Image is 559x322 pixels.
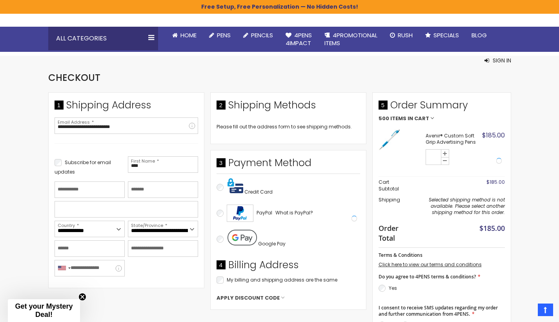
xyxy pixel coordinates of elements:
[479,223,505,233] span: $185.00
[227,205,253,222] img: Acceptance Mark
[433,31,459,39] span: Specials
[48,71,100,84] span: Checkout
[180,31,197,39] span: Home
[482,131,505,140] span: $185.00
[279,27,318,52] a: 4Pens4impact
[379,252,422,258] span: Terms & Conditions
[228,178,243,194] img: Pay with credit card
[275,209,313,216] span: What is PayPal?
[217,124,360,130] div: Please fill out the address form to see shipping methods.
[8,299,80,322] div: Get your Mystery Deal!Close teaser
[379,196,400,203] span: Shipping
[419,27,465,44] a: Specials
[251,31,273,39] span: Pencils
[275,208,313,218] a: What is PayPal?
[15,302,73,318] span: Get your Mystery Deal!
[217,258,360,276] div: Billing Address
[217,156,360,174] div: Payment Method
[55,159,111,175] span: Subscribe for email updates
[379,116,389,121] span: 500
[390,116,429,121] span: Items in Cart
[244,188,273,195] span: Credit Card
[379,304,498,317] span: I consent to receive SMS updates regarding my order and further communication from 4PENS.
[472,31,487,39] span: Blog
[324,31,377,47] span: 4PROMOTIONAL ITEMS
[55,99,198,116] div: Shipping Address
[217,99,360,116] div: Shipping Methods
[379,261,482,268] a: Click here to view our terms and conditions
[379,273,476,280] span: Do you agree to 4PENS terms & conditions?
[217,31,231,39] span: Pens
[48,27,158,50] div: All Categories
[538,304,553,316] a: Top
[318,27,384,52] a: 4PROMOTIONALITEMS
[493,57,511,64] span: Sign In
[379,99,505,116] span: Order Summary
[398,31,413,39] span: Rush
[237,27,279,44] a: Pencils
[258,240,286,247] span: Google Pay
[429,196,505,216] span: Selected shipping method is not available. Please select another shipping method for this order.
[228,230,257,245] img: Pay with Google Pay
[257,209,272,216] span: PayPal
[227,276,337,283] span: My billing and shipping address are the same
[379,129,400,151] img: Avenir Custom Soft Grip Advertising Pens-Blue - Light
[486,179,505,185] span: $185.00
[379,177,409,194] th: Cart Subtotal
[286,31,312,47] span: 4Pens 4impact
[465,27,493,44] a: Blog
[78,293,86,301] button: Close teaser
[426,133,480,145] strong: Avenir® Custom Soft Grip Advertising Pens
[384,27,419,44] a: Rush
[484,57,511,64] button: Sign In
[379,222,405,243] strong: Order Total
[389,285,397,291] label: Yes
[203,27,237,44] a: Pens
[217,295,280,302] span: Apply Discount Code
[55,260,73,276] div: United States: +1
[166,27,203,44] a: Home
